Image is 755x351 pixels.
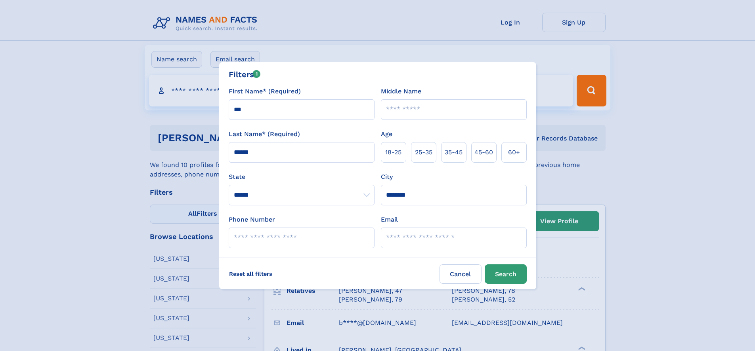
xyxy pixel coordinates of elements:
label: Cancel [440,264,482,284]
span: 35‑45 [445,148,463,157]
span: 25‑35 [415,148,432,157]
button: Search [485,264,527,284]
label: Last Name* (Required) [229,129,300,139]
label: Middle Name [381,87,421,96]
span: 45‑60 [474,148,493,157]
label: State [229,172,375,182]
label: Reset all filters [224,264,277,283]
label: First Name* (Required) [229,87,301,96]
div: Filters [229,68,261,80]
span: 60+ [508,148,520,157]
span: 18‑25 [385,148,401,157]
label: Phone Number [229,215,275,224]
label: City [381,172,393,182]
label: Age [381,129,392,139]
label: Email [381,215,398,224]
